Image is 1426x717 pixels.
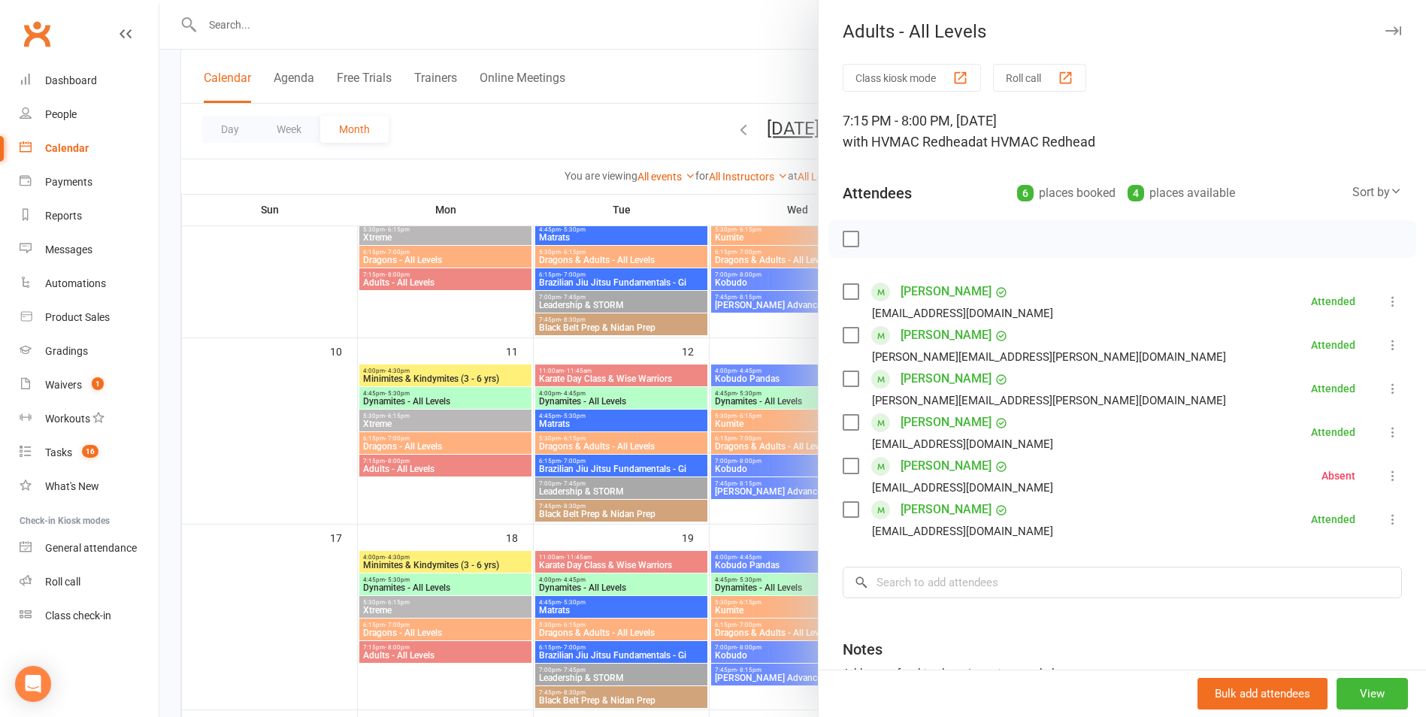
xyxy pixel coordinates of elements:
a: Roll call [20,565,159,599]
a: [PERSON_NAME] [901,323,992,347]
a: [PERSON_NAME] [901,454,992,478]
a: Dashboard [20,64,159,98]
div: Absent [1322,470,1355,481]
div: Attendees [843,183,912,204]
div: 4 [1128,185,1144,201]
a: Clubworx [18,15,56,53]
div: Waivers [45,379,82,391]
div: [PERSON_NAME][EMAIL_ADDRESS][PERSON_NAME][DOMAIN_NAME] [872,391,1226,410]
div: [PERSON_NAME][EMAIL_ADDRESS][PERSON_NAME][DOMAIN_NAME] [872,347,1226,367]
span: at HVMAC Redhead [976,134,1095,150]
button: Bulk add attendees [1197,678,1328,709]
button: Roll call [993,64,1086,92]
span: 16 [82,445,98,458]
a: Waivers 1 [20,368,159,402]
div: Tasks [45,446,72,458]
div: Attended [1311,514,1355,525]
div: Class check-in [45,610,111,622]
div: places available [1128,183,1235,204]
div: General attendance [45,542,137,554]
button: Class kiosk mode [843,64,981,92]
div: Product Sales [45,311,110,323]
div: 6 [1017,185,1034,201]
a: [PERSON_NAME] [901,280,992,304]
div: Automations [45,277,106,289]
div: Reports [45,210,82,222]
div: Payments [45,176,92,188]
div: [EMAIL_ADDRESS][DOMAIN_NAME] [872,304,1053,323]
a: Workouts [20,402,159,436]
a: Payments [20,165,159,199]
div: Attended [1311,340,1355,350]
a: Automations [20,267,159,301]
input: Search to add attendees [843,567,1402,598]
div: [EMAIL_ADDRESS][DOMAIN_NAME] [872,522,1053,541]
span: with HVMAC Redhead [843,134,976,150]
div: Notes [843,639,883,660]
div: Attended [1311,296,1355,307]
div: Sort by [1352,183,1402,202]
button: View [1337,678,1408,709]
a: [PERSON_NAME] [901,410,992,434]
a: Messages [20,233,159,267]
span: 1 [92,377,104,390]
div: What's New [45,480,99,492]
a: People [20,98,159,132]
div: Dashboard [45,74,97,86]
div: [EMAIL_ADDRESS][DOMAIN_NAME] [872,434,1053,454]
a: Reports [20,199,159,233]
div: Attended [1311,427,1355,437]
div: Attended [1311,383,1355,394]
div: Adults - All Levels [819,21,1426,42]
a: Tasks 16 [20,436,159,470]
div: Calendar [45,142,89,154]
a: General attendance kiosk mode [20,531,159,565]
div: People [45,108,77,120]
div: Roll call [45,576,80,588]
a: Class kiosk mode [20,599,159,633]
a: What's New [20,470,159,504]
div: Messages [45,244,92,256]
div: Add notes for this class / appointment below [843,664,1402,682]
a: [PERSON_NAME] [901,498,992,522]
div: Gradings [45,345,88,357]
a: Product Sales [20,301,159,334]
a: Gradings [20,334,159,368]
a: Calendar [20,132,159,165]
div: Workouts [45,413,90,425]
a: [PERSON_NAME] [901,367,992,391]
div: 7:15 PM - 8:00 PM, [DATE] [843,110,1402,153]
div: Open Intercom Messenger [15,666,51,702]
div: [EMAIL_ADDRESS][DOMAIN_NAME] [872,478,1053,498]
div: places booked [1017,183,1116,204]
